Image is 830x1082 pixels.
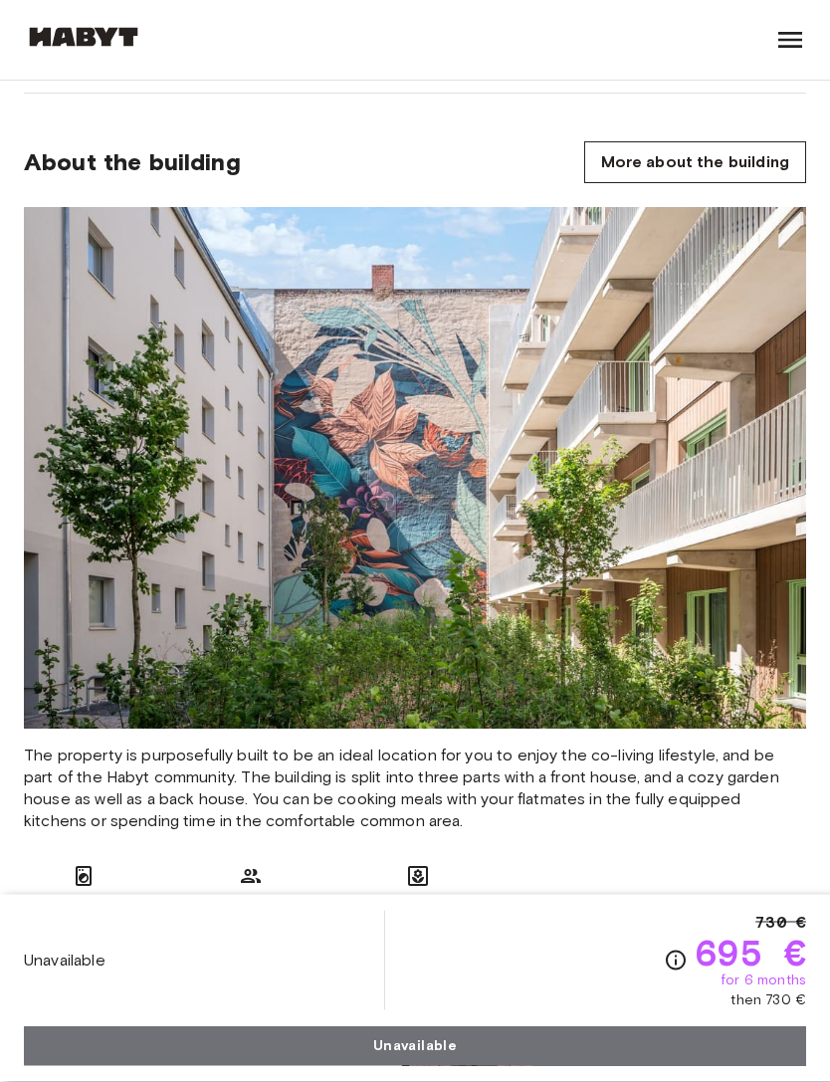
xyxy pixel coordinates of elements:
span: The property is purposefully built to be an ideal location for you to enjoy the co-living lifesty... [24,746,806,833]
span: 695 € [696,935,806,971]
span: then 730 € [730,990,806,1010]
span: 730 € [755,911,806,935]
svg: Check cost overview for full price breakdown. Please note that discounts apply to new joiners onl... [664,949,688,973]
span: About the building [24,148,241,178]
img: Habyt [24,27,143,47]
a: More about the building [584,142,806,184]
img: Placeholder image [24,208,806,730]
span: Unavailable [24,950,105,972]
span: for 6 months [721,971,806,990]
